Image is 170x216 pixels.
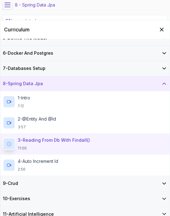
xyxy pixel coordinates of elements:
button: 4-Auto Increment Id2:56 [3,158,167,172]
button: 9-Crud [0,176,170,191]
p: 4 - Auto Increment Id [18,158,58,164]
p: 1 - Intro [18,95,30,101]
span: 0 % [5,18,13,23]
h3: 6 - Docker And Postgres [3,50,53,56]
p: 2 - @Entity And @Id [18,116,56,122]
p: 8 - Spring Data Jpa [15,2,55,8]
h3: 8 - Spring Data Jpa [3,80,43,87]
button: 1-Intro1:12 [3,95,167,108]
p: 1:12 [18,103,30,108]
p: 11:06 [18,146,90,151]
h3: 10 - Exercises [3,195,30,202]
span: completed [5,18,36,23]
button: 3-Reading From Db With Findall()11:06 [3,137,167,151]
p: 3 - Reading From Db With Findall() [18,137,90,143]
button: 6-Docker And Postgres [0,46,170,61]
p: 2:56 [18,167,58,172]
h3: 9 - Crud [3,180,18,186]
button: 2-@Entity And @Id3:57 [3,116,167,130]
button: 10-Exercises [0,191,170,206]
h2: Curriculum [4,26,30,33]
h3: 7 - Databases Setup [3,65,45,71]
button: Hide Curriculum for mobile [157,25,166,34]
button: 7-Databases Setup [0,61,170,76]
button: 8-Spring Data Jpa [0,76,170,91]
p: 3:57 [18,125,56,130]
